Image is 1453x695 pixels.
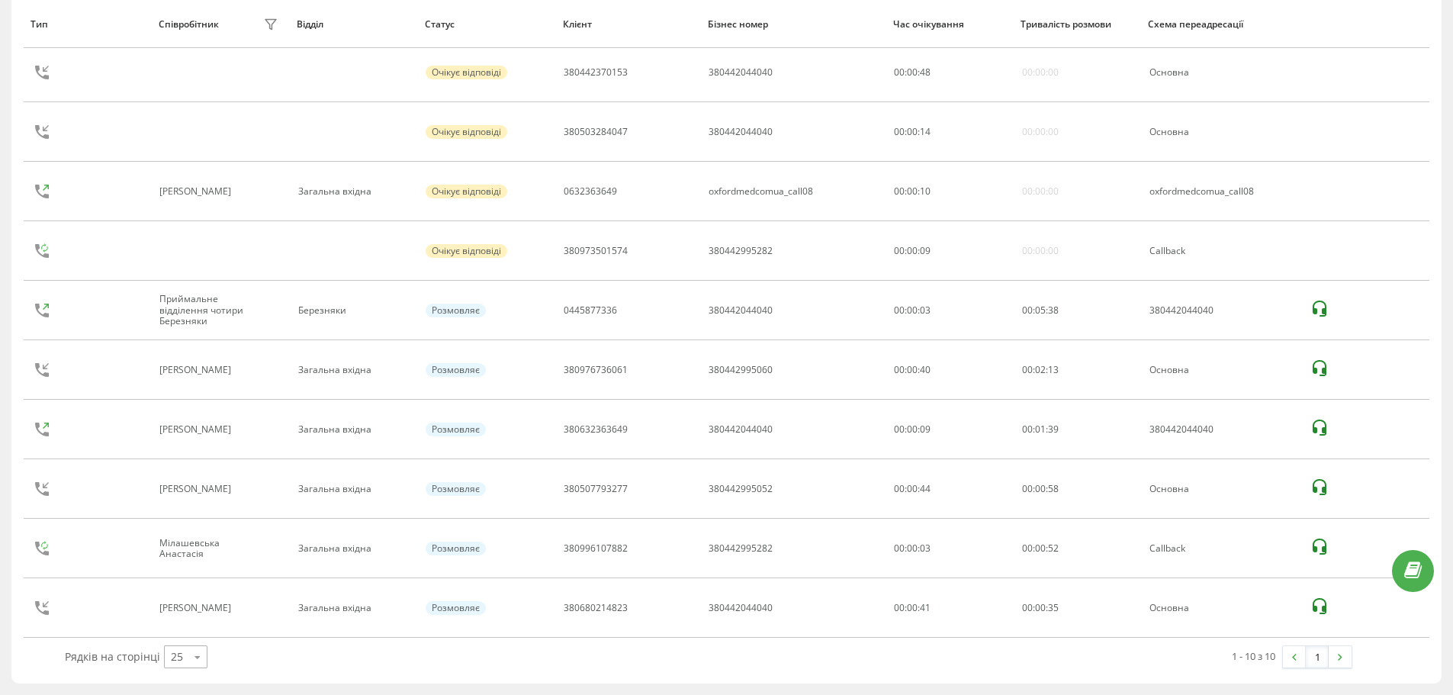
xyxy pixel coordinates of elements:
[1022,543,1059,554] div: : :
[1022,482,1033,495] span: 00
[426,244,507,258] div: Очікує відповіді
[1048,601,1059,614] span: 35
[159,424,235,435] div: [PERSON_NAME]
[920,125,931,138] span: 14
[1149,186,1294,197] div: oxfordmedcomua_call08
[894,424,1005,435] div: 00:00:09
[1022,363,1033,376] span: 00
[298,603,409,613] div: Загальна вхідна
[894,67,931,78] div: : :
[159,186,235,197] div: [PERSON_NAME]
[894,365,1005,375] div: 00:00:40
[159,603,235,613] div: [PERSON_NAME]
[564,67,628,78] div: 380442370153
[564,305,617,316] div: 0445877336
[159,19,219,30] div: Співробітник
[31,19,143,30] div: Тип
[1149,305,1294,316] div: 380442044040
[709,127,773,137] div: 380442044040
[564,186,617,197] div: 0632363649
[1149,603,1294,613] div: Основна
[564,484,628,494] div: 380507793277
[894,305,1005,316] div: 00:00:03
[1022,484,1059,494] div: : :
[1149,127,1294,137] div: Основна
[1035,482,1046,495] span: 00
[907,125,918,138] span: 00
[920,185,931,198] span: 10
[298,305,409,316] div: Березняки
[65,649,160,664] span: Рядків на сторінці
[1148,19,1294,30] div: Схема переадресації
[159,538,259,560] div: Мілашевська Анастасія
[894,127,931,137] div: : :
[709,543,773,554] div: 380442995282
[159,365,235,375] div: [PERSON_NAME]
[894,603,1005,613] div: 00:00:41
[426,185,507,198] div: Очікує відповіді
[894,246,931,256] div: : :
[1149,424,1294,435] div: 380442044040
[709,246,773,256] div: 380442995282
[894,186,931,197] div: : :
[564,424,628,435] div: 380632363649
[1149,67,1294,78] div: Основна
[709,305,773,316] div: 380442044040
[920,244,931,257] span: 09
[564,603,628,613] div: 380680214823
[907,185,918,198] span: 00
[1048,423,1059,436] span: 39
[1149,484,1294,494] div: Основна
[1022,601,1033,614] span: 00
[426,601,486,615] div: Розмовляє
[894,484,1005,494] div: 00:00:44
[1022,186,1059,197] div: 00:00:00
[426,363,486,377] div: Розмовляє
[1048,304,1059,317] span: 38
[298,365,409,375] div: Загальна вхідна
[564,127,628,137] div: 380503284047
[709,365,773,375] div: 380442995060
[907,244,918,257] span: 00
[426,125,507,139] div: Очікує відповіді
[1022,603,1059,613] div: : :
[426,423,486,436] div: Розмовляє
[907,66,918,79] span: 00
[893,19,1006,30] div: Час очікування
[298,484,409,494] div: Загальна вхідна
[1149,365,1294,375] div: Основна
[709,603,773,613] div: 380442044040
[708,19,879,30] div: Бізнес номер
[1149,543,1294,554] div: Callback
[894,125,905,138] span: 00
[564,365,628,375] div: 380976736061
[563,19,693,30] div: Клієнт
[894,244,905,257] span: 00
[298,543,409,554] div: Загальна вхідна
[894,185,905,198] span: 00
[297,19,410,30] div: Відділ
[1035,363,1046,376] span: 02
[1149,246,1294,256] div: Callback
[1035,304,1046,317] span: 05
[709,67,773,78] div: 380442044040
[1022,305,1059,316] div: : :
[709,424,773,435] div: 380442044040
[894,66,905,79] span: 00
[159,294,259,327] div: Приймальне відділення чотири Березняки
[1022,542,1033,555] span: 00
[425,19,548,30] div: Статус
[426,482,486,496] div: Розмовляє
[1022,127,1059,137] div: 00:00:00
[1232,648,1275,664] div: 1 - 10 з 10
[1048,542,1059,555] span: 52
[709,484,773,494] div: 380442995052
[298,424,409,435] div: Загальна вхідна
[564,246,628,256] div: 380973501574
[1035,423,1046,436] span: 01
[426,542,486,555] div: Розмовляє
[709,186,813,197] div: oxfordmedcomua_call08
[1022,423,1033,436] span: 00
[1022,246,1059,256] div: 00:00:00
[1021,19,1133,30] div: Тривалість розмови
